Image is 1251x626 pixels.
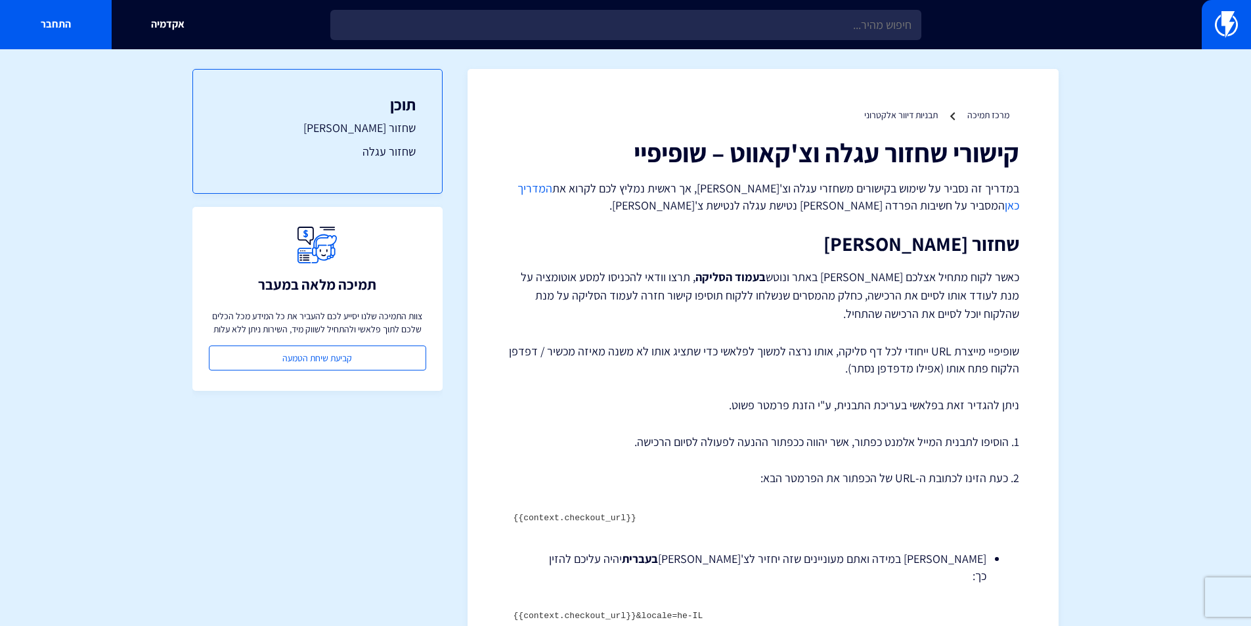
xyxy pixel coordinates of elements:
code: {{context.checkout_url}}&locale=he-IL [514,611,703,621]
a: המדריך כאן [517,181,1019,213]
input: חיפוש מהיר... [330,10,921,40]
h3: תמיכה מלאה במעבר [258,277,376,292]
h3: תוכן [219,96,416,113]
p: כאשר לקוח מתחיל אצלכם [PERSON_NAME] באתר ונוטש , תרצו וודאי להכניסו למסע אוטומציה על מנת לעודד או... [507,268,1019,323]
li: [PERSON_NAME] במידה ואתם מעוניינים שזה יחזיר לצ'[PERSON_NAME] יהיה עליכם להזין כך: [540,550,986,584]
p: 1. הוסיפו לתבנית המייל אלמנט כפתור, אשר יהווה ככפתור ההנעה לפעולה לסיום הרכישה. [507,434,1019,451]
a: שחזור [PERSON_NAME] [219,120,416,137]
a: תבניות דיוור אלקטרוני [864,109,938,121]
p: שופיפיי מייצרת URL ייחודי לכל דף סליקה, אותו נרצה למשוך לפלאשי כדי שתציג אותו לא משנה מאיזה מכשיר... [507,343,1019,376]
p: ניתן להגדיר זאת בפלאשי בעריכת התבנית, ע"י הזנת פרמטר פשוט. [507,397,1019,414]
p: צוות התמיכה שלנו יסייע לכם להעביר את כל המידע מכל הכלים שלכם לתוך פלאשי ולהתחיל לשווק מיד, השירות... [209,309,426,336]
p: 2. כעת הזינו לכתובת ה-URL של הכפתור את הפרמטר הבא: [507,470,1019,487]
h2: שחזור [PERSON_NAME] [507,233,1019,255]
strong: בעברית [622,551,658,566]
p: במדריך זה נסביר על שימוש בקישורים משחזרי עגלה וצ'[PERSON_NAME], אך ראשית נמליץ לכם לקרוא את המסבי... [507,180,1019,213]
strong: בעמוד הסליקה [695,269,766,284]
a: קביעת שיחת הטמעה [209,346,426,370]
a: מרכז תמיכה [967,109,1009,121]
h1: קישורי שחזור עגלה וצ'קאווט – שופיפיי [507,138,1019,167]
code: {{context.checkout_url}} [514,513,636,523]
a: שחזור עגלה [219,143,416,160]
